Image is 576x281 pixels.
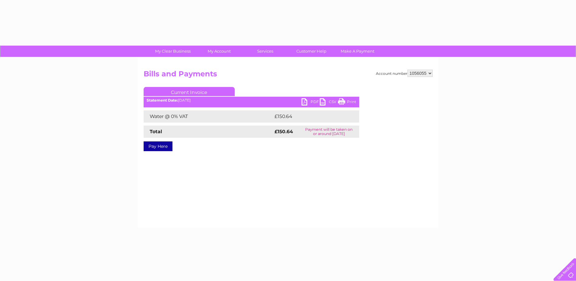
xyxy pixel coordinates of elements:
[144,87,235,96] a: Current Invoice
[332,46,383,57] a: Make A Payment
[144,110,273,123] td: Water @ 0% VAT
[299,126,359,138] td: Payment will be taken on or around [DATE]
[148,46,198,57] a: My Clear Business
[144,70,433,81] h2: Bills and Payments
[338,98,356,107] a: Print
[240,46,290,57] a: Services
[274,129,293,134] strong: £150.64
[144,141,172,151] a: Pay Here
[302,98,320,107] a: PDF
[376,70,433,77] div: Account number
[150,129,162,134] strong: Total
[147,98,178,102] b: Statement Date:
[273,110,348,123] td: £150.64
[320,98,338,107] a: CSV
[144,98,359,102] div: [DATE]
[286,46,336,57] a: Customer Help
[194,46,244,57] a: My Account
